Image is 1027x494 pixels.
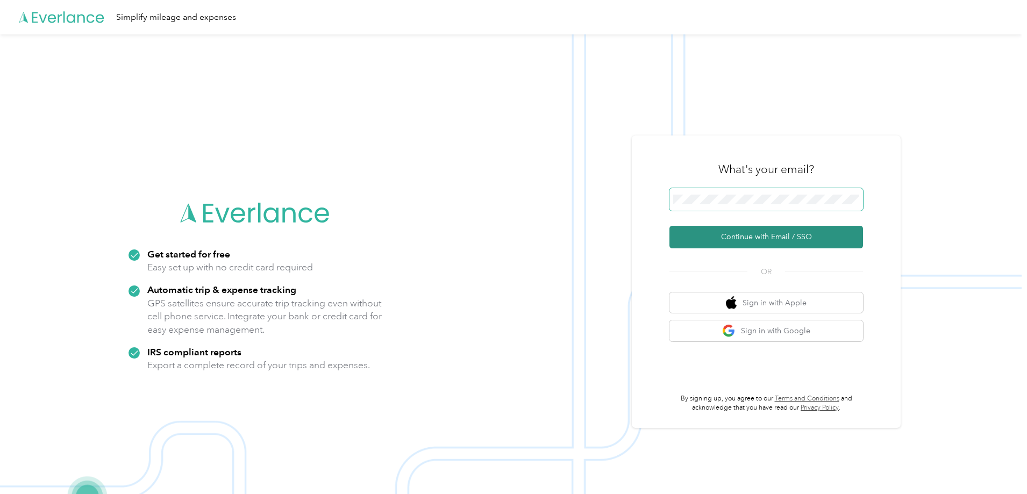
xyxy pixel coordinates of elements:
[669,394,863,413] p: By signing up, you agree to our and acknowledge that you have read our .
[718,162,814,177] h3: What's your email?
[669,320,863,341] button: google logoSign in with Google
[147,359,370,372] p: Export a complete record of your trips and expenses.
[147,297,382,337] p: GPS satellites ensure accurate trip tracking even without cell phone service. Integrate your bank...
[669,292,863,313] button: apple logoSign in with Apple
[147,248,230,260] strong: Get started for free
[747,266,785,277] span: OR
[147,261,313,274] p: Easy set up with no credit card required
[147,346,241,357] strong: IRS compliant reports
[669,226,863,248] button: Continue with Email / SSO
[726,296,737,310] img: apple logo
[722,324,736,338] img: google logo
[116,11,236,24] div: Simplify mileage and expenses
[775,395,839,403] a: Terms and Conditions
[801,404,839,412] a: Privacy Policy
[147,284,296,295] strong: Automatic trip & expense tracking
